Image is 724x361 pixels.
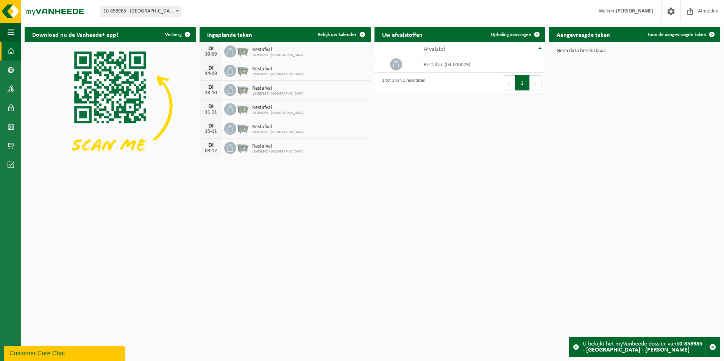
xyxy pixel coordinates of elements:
span: Restafval [252,66,304,72]
h2: Ingeplande taken [200,27,260,42]
button: 1 [515,75,530,90]
a: Toon de aangevraagde taken [641,27,719,42]
div: 30-09 [203,52,218,57]
span: 10-858985 - VERCA - MOEN [100,6,181,17]
span: Ophaling aanvragen [491,32,531,37]
span: 10-858985 - [GEOGRAPHIC_DATA] [252,149,304,154]
span: 10-858985 - [GEOGRAPHIC_DATA] [252,130,304,135]
div: 11-11 [203,110,218,115]
div: DI [203,84,218,90]
span: Restafval [252,124,304,130]
img: WB-2500-GAL-GY-01 [236,83,249,96]
div: 1 tot 1 van 1 resultaten [378,75,425,91]
div: DI [203,142,218,148]
p: Geen data beschikbaar. [557,48,713,54]
span: Restafval [252,86,304,92]
strong: [PERSON_NAME] [616,8,654,14]
span: Restafval [252,105,304,111]
div: 14-10 [203,71,218,76]
td: restafval (04-000029) [418,56,545,73]
img: WB-2500-GAL-GY-01 [236,64,249,76]
h2: Aangevraagde taken [549,27,618,42]
button: Verberg [159,27,195,42]
button: Next [530,75,541,90]
div: U bekijkt het myVanheede dossier van [583,337,705,357]
div: DI [203,123,218,129]
span: 10-858985 - [GEOGRAPHIC_DATA] [252,92,304,96]
div: DI [203,104,218,110]
img: WB-2500-GAL-GY-01 [236,141,249,154]
span: 10-858985 - [GEOGRAPHIC_DATA] [252,72,304,77]
div: 25-11 [203,129,218,134]
span: Afvalstof [424,46,445,52]
a: Ophaling aanvragen [485,27,545,42]
span: Verberg [165,32,182,37]
img: WB-2500-GAL-GY-01 [236,102,249,115]
span: Restafval [252,47,304,53]
div: DI [203,46,218,52]
div: 28-10 [203,90,218,96]
span: Restafval [252,143,304,149]
span: Toon de aangevraagde taken [648,32,706,37]
iframe: chat widget [4,344,126,361]
img: WB-2500-GAL-GY-01 [236,121,249,134]
div: 09-12 [203,148,218,154]
span: Bekijk uw kalender [318,32,357,37]
img: Download de VHEPlus App [25,42,196,170]
span: 10-858985 - [GEOGRAPHIC_DATA] [252,53,304,58]
a: Bekijk uw kalender [312,27,370,42]
button: Previous [503,75,515,90]
strong: 10-858985 - [GEOGRAPHIC_DATA] - [PERSON_NAME] [583,341,702,353]
div: DI [203,65,218,71]
img: WB-2500-GAL-GY-01 [236,44,249,57]
span: 10-858985 - [GEOGRAPHIC_DATA] [252,111,304,115]
h2: Uw afvalstoffen [374,27,430,42]
h2: Download nu de Vanheede+ app! [25,27,126,42]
